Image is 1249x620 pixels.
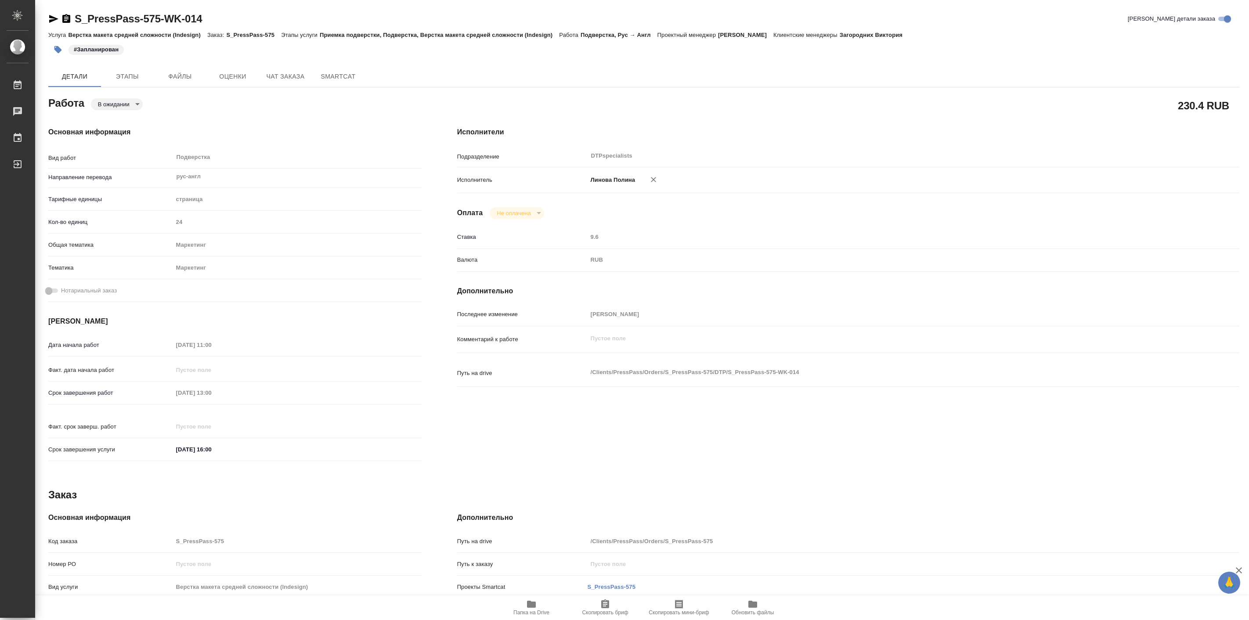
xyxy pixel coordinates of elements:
button: Добавить тэг [48,40,68,59]
p: Исполнитель [457,176,588,184]
input: Пустое поле [173,580,422,593]
p: Заказ: [207,32,226,38]
input: Пустое поле [173,420,250,433]
span: Файлы [159,71,201,82]
p: Вид работ [48,154,173,162]
h4: [PERSON_NAME] [48,316,422,327]
p: Клиентские менеджеры [773,32,840,38]
span: Скопировать мини-бриф [649,609,709,616]
h2: Заказ [48,488,77,502]
p: Этапы услуги [281,32,320,38]
h4: Дополнительно [457,286,1239,296]
h4: Оплата [457,208,483,218]
span: Скопировать бриф [582,609,628,616]
p: Дата начала работ [48,341,173,350]
span: Детали [54,71,96,82]
h4: Исполнители [457,127,1239,137]
p: Работа [559,32,581,38]
p: Проекты Smartcat [457,583,588,591]
input: Пустое поле [173,535,422,548]
div: В ожидании [490,207,544,219]
span: SmartCat [317,71,359,82]
p: Комментарий к работе [457,335,588,344]
p: Срок завершения работ [48,389,173,397]
a: S_PressPass-575 [588,584,636,590]
span: Обновить файлы [732,609,774,616]
span: Папка на Drive [513,609,549,616]
p: Общая тематика [48,241,173,249]
input: Пустое поле [173,339,250,351]
button: Скопировать ссылку [61,14,72,24]
span: Нотариальный заказ [61,286,117,295]
p: Приемка подверстки, Подверстка, Верстка макета средней сложности (Indesign) [320,32,559,38]
h2: 230.4 RUB [1178,98,1229,113]
div: Маркетинг [173,260,422,275]
p: Факт. дата начала работ [48,366,173,375]
button: Папка на Drive [495,595,568,620]
h2: Работа [48,94,84,110]
h4: Основная информация [48,127,422,137]
span: Запланирован [68,45,125,53]
span: Оценки [212,71,254,82]
p: [PERSON_NAME] [718,32,773,38]
p: Тарифные единицы [48,195,173,204]
p: S_PressPass-575 [226,32,281,38]
button: Удалить исполнителя [644,170,663,189]
button: Скопировать бриф [568,595,642,620]
input: Пустое поле [588,558,1174,570]
input: Пустое поле [173,386,250,399]
p: Путь к заказу [457,560,588,569]
input: Пустое поле [588,535,1174,548]
div: Маркетинг [173,238,422,252]
p: Последнее изменение [457,310,588,319]
button: Не оплачена [494,209,533,217]
p: Кол-во единиц [48,218,173,227]
div: В ожидании [91,98,143,110]
div: RUB [588,252,1174,267]
span: Чат заказа [264,71,307,82]
button: Обновить файлы [716,595,790,620]
div: страница [173,192,422,207]
p: Путь на drive [457,537,588,546]
button: Скопировать ссылку для ЯМессенджера [48,14,59,24]
h4: Дополнительно [457,512,1239,523]
p: Факт. срок заверш. работ [48,422,173,431]
p: Тематика [48,263,173,272]
input: Пустое поле [173,216,422,228]
p: #Запланирован [74,45,119,54]
span: Этапы [106,71,148,82]
p: Подразделение [457,152,588,161]
button: В ожидании [95,101,132,108]
p: Валюта [457,256,588,264]
span: [PERSON_NAME] детали заказа [1128,14,1215,23]
p: Вид услуги [48,583,173,591]
p: Подверстка, Рус → Англ [581,32,657,38]
span: 🙏 [1222,573,1237,592]
input: Пустое поле [588,308,1174,321]
p: Услуга [48,32,68,38]
textarea: /Clients/PressPass/Orders/S_PressPass-575/DTP/S_PressPass-575-WK-014 [588,365,1174,380]
p: Номер РО [48,560,173,569]
p: Загородних Виктория [840,32,909,38]
button: Скопировать мини-бриф [642,595,716,620]
p: Проектный менеджер [657,32,718,38]
input: Пустое поле [173,558,422,570]
a: S_PressPass-575-WK-014 [75,13,202,25]
input: Пустое поле [588,231,1174,243]
p: Направление перевода [48,173,173,182]
p: Срок завершения услуги [48,445,173,454]
input: ✎ Введи что-нибудь [173,443,250,456]
input: Пустое поле [173,364,250,376]
h4: Основная информация [48,512,422,523]
p: Линова Полина [588,176,635,184]
p: Код заказа [48,537,173,546]
button: 🙏 [1218,572,1240,594]
p: Ставка [457,233,588,242]
p: Верстка макета средней сложности (Indesign) [68,32,207,38]
p: Путь на drive [457,369,588,378]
